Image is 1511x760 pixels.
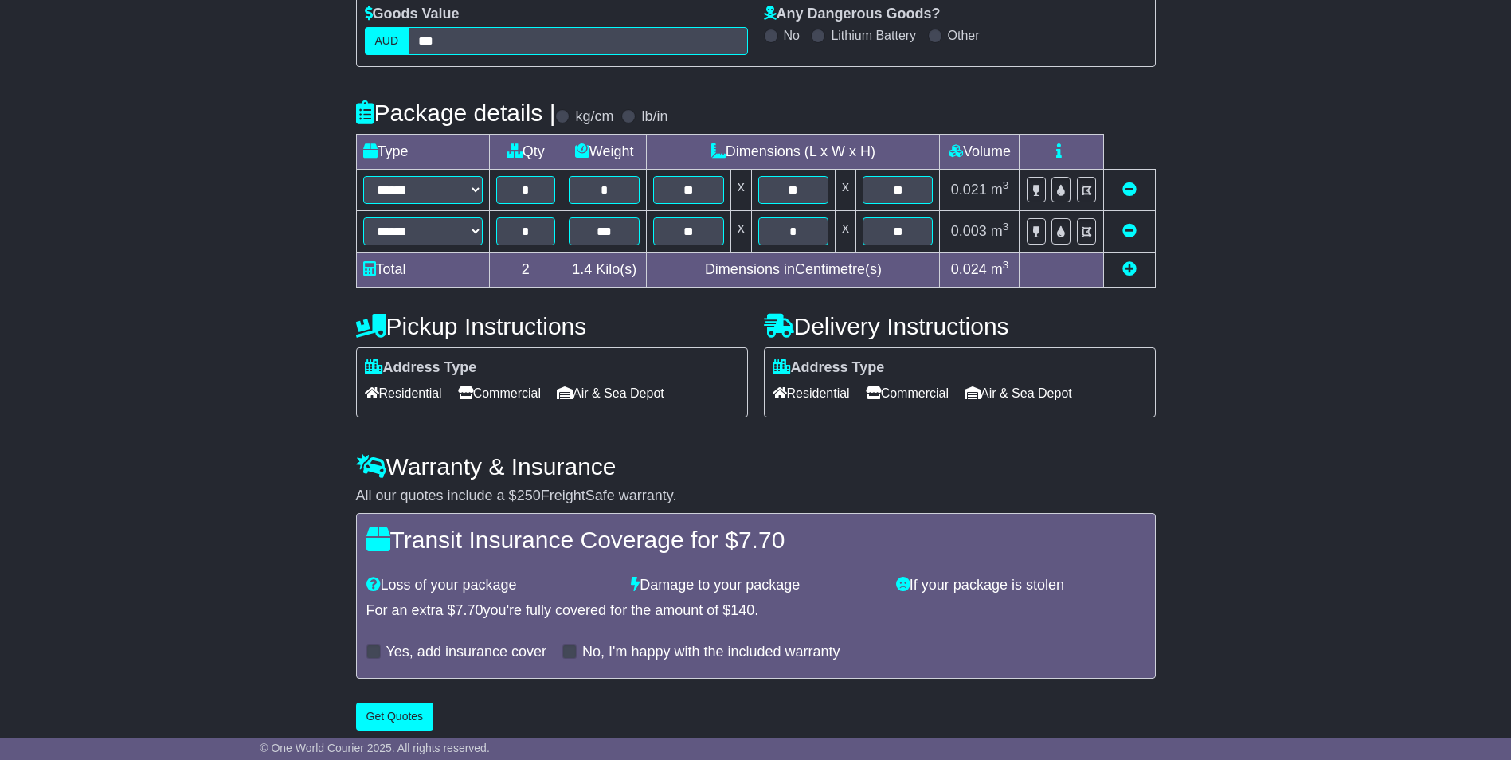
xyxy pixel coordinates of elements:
[951,261,987,277] span: 0.024
[489,253,562,288] td: 2
[365,27,409,55] label: AUD
[356,703,434,731] button: Get Quotes
[356,100,556,126] h4: Package details |
[456,602,483,618] span: 7.70
[386,644,546,661] label: Yes, add insurance cover
[951,223,987,239] span: 0.003
[784,28,800,43] label: No
[572,261,592,277] span: 1.4
[1122,182,1137,198] a: Remove this item
[489,135,562,170] td: Qty
[356,135,489,170] td: Type
[764,313,1156,339] h4: Delivery Instructions
[773,359,885,377] label: Address Type
[356,488,1156,505] div: All our quotes include a $ FreightSafe warranty.
[356,313,748,339] h4: Pickup Instructions
[356,453,1156,480] h4: Warranty & Insurance
[738,527,785,553] span: 7.70
[647,135,940,170] td: Dimensions (L x W x H)
[562,253,647,288] td: Kilo(s)
[356,253,489,288] td: Total
[260,742,490,754] span: © One World Courier 2025. All rights reserved.
[948,28,980,43] label: Other
[458,381,541,405] span: Commercial
[647,253,940,288] td: Dimensions in Centimetre(s)
[866,381,949,405] span: Commercial
[557,381,664,405] span: Air & Sea Depot
[582,644,840,661] label: No, I'm happy with the included warranty
[940,135,1020,170] td: Volume
[1122,261,1137,277] a: Add new item
[365,381,442,405] span: Residential
[836,170,856,211] td: x
[623,577,888,594] div: Damage to your package
[764,6,941,23] label: Any Dangerous Goods?
[641,108,667,126] label: lb/in
[365,359,477,377] label: Address Type
[1003,259,1009,271] sup: 3
[831,28,916,43] label: Lithium Battery
[358,577,624,594] div: Loss of your package
[730,602,754,618] span: 140
[991,223,1009,239] span: m
[991,182,1009,198] span: m
[365,6,460,23] label: Goods Value
[730,211,751,253] td: x
[562,135,647,170] td: Weight
[836,211,856,253] td: x
[730,170,751,211] td: x
[1003,221,1009,233] sup: 3
[1003,179,1009,191] sup: 3
[773,381,850,405] span: Residential
[951,182,987,198] span: 0.021
[366,602,1145,620] div: For an extra $ you're fully covered for the amount of $ .
[517,488,541,503] span: 250
[888,577,1153,594] div: If your package is stolen
[575,108,613,126] label: kg/cm
[991,261,1009,277] span: m
[366,527,1145,553] h4: Transit Insurance Coverage for $
[1122,223,1137,239] a: Remove this item
[965,381,1072,405] span: Air & Sea Depot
